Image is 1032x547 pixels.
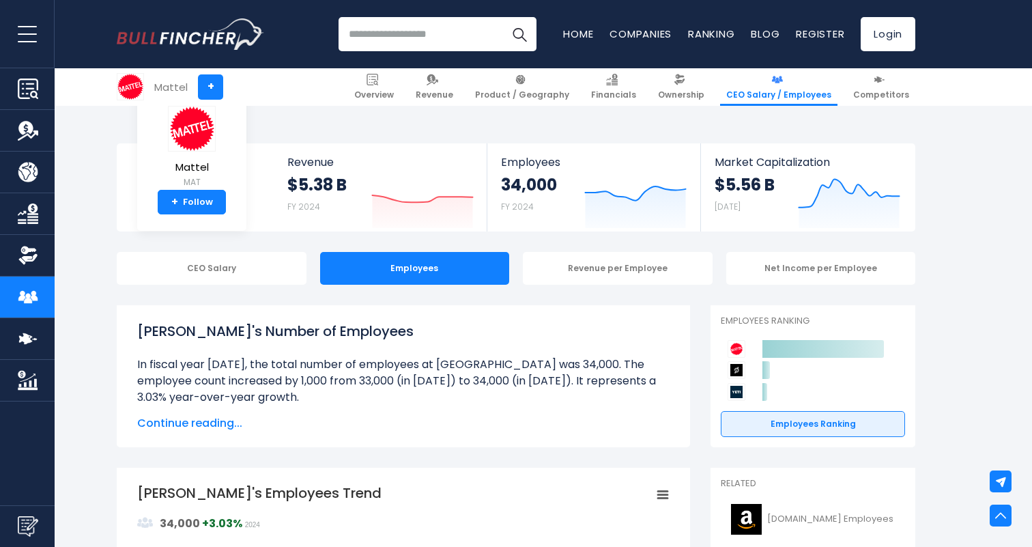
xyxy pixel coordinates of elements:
a: CEO Salary / Employees [720,68,837,106]
a: Competitors [847,68,915,106]
img: Mattel competitors logo [728,340,745,358]
span: [DOMAIN_NAME] Employees [767,514,893,525]
div: Revenue per Employee [523,252,713,285]
span: 2024 [245,521,260,529]
a: Market Capitalization $5.56 B [DATE] [701,143,914,232]
a: Mattel MAT [167,105,216,191]
img: YETI Holdings competitors logo [728,383,745,401]
span: Product / Geography [475,89,569,100]
img: MAT logo [117,74,143,100]
div: CEO Salary [117,252,306,285]
strong: $5.56 B [715,174,775,195]
a: Financials [585,68,642,106]
a: Blog [751,27,779,41]
p: Employees Ranking [721,315,905,327]
a: [DOMAIN_NAME] Employees [721,501,905,538]
a: Product / Geography [469,68,575,106]
p: Related [721,478,905,490]
strong: $5.38 B [287,174,347,195]
strong: 34,000 [501,174,557,195]
span: Overview [354,89,394,100]
span: Financials [591,89,636,100]
strong: 3.03% [209,516,242,531]
a: Go to homepage [117,18,263,50]
small: FY 2024 [501,201,534,212]
li: In fiscal year [DATE], the total number of employees at [GEOGRAPHIC_DATA] was 34,000. The employe... [137,356,670,406]
span: Employees [501,156,686,169]
div: Mattel [154,79,188,95]
a: + [198,74,223,100]
span: Continue reading... [137,415,670,432]
span: Mattel [168,162,216,173]
a: Ownership [652,68,711,106]
a: Home [563,27,593,41]
a: Revenue $5.38 B FY 2024 [274,143,487,232]
span: CEO Salary / Employees [726,89,831,100]
span: Market Capitalization [715,156,900,169]
strong: + [171,196,178,208]
small: [DATE] [715,201,741,212]
strong: + [202,516,242,531]
div: Employees [320,252,510,285]
img: graph_employee_icon.svg [137,515,154,531]
img: Peloton Interactive competitors logo [728,361,745,379]
div: Net Income per Employee [726,252,916,285]
a: Overview [348,68,400,106]
a: Employees 34,000 FY 2024 [487,143,700,232]
a: Companies [610,27,672,41]
small: FY 2024 [287,201,320,212]
img: Bullfincher logo [117,18,264,50]
a: Revenue [410,68,459,106]
a: Ranking [688,27,734,41]
img: Ownership [18,245,38,266]
span: Ownership [658,89,704,100]
small: MAT [168,176,216,188]
img: AMZN logo [729,504,763,535]
span: Competitors [853,89,909,100]
button: Search [502,17,536,51]
a: Employees Ranking [721,411,905,437]
tspan: [PERSON_NAME]'s Employees Trend [137,483,382,503]
a: +Follow [158,190,226,214]
a: Login [861,17,915,51]
a: Register [796,27,844,41]
span: Revenue [416,89,453,100]
span: Revenue [287,156,474,169]
img: MAT logo [168,106,216,152]
strong: 34,000 [160,516,200,531]
h1: [PERSON_NAME]'s Number of Employees [137,321,670,341]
